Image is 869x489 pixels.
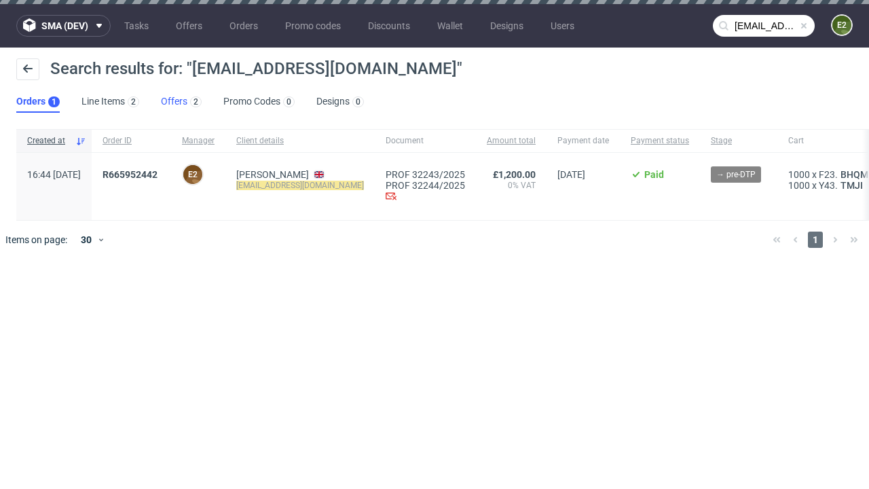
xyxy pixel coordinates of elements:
[819,180,838,191] span: Y43.
[236,135,364,147] span: Client details
[386,180,465,191] a: PROF 32244/2025
[386,169,465,180] a: PROF 32243/2025
[386,135,465,147] span: Document
[482,15,532,37] a: Designs
[5,233,67,247] span: Items on page:
[788,169,810,180] span: 1000
[429,15,471,37] a: Wallet
[493,169,536,180] span: £1,200.00
[103,169,160,180] a: R665952442
[356,97,360,107] div: 0
[116,15,157,37] a: Tasks
[103,169,158,180] span: R665952442
[819,169,838,180] span: F23.
[81,91,139,113] a: Line Items2
[557,169,585,180] span: [DATE]
[808,232,823,248] span: 1
[832,16,851,35] figcaption: e2
[27,169,81,180] span: 16:44 [DATE]
[52,97,56,107] div: 1
[788,180,810,191] span: 1000
[838,180,866,191] a: TMJI
[316,91,364,113] a: Designs0
[131,97,136,107] div: 2
[221,15,266,37] a: Orders
[16,91,60,113] a: Orders1
[73,230,97,249] div: 30
[631,135,689,147] span: Payment status
[161,91,202,113] a: Offers2
[182,135,215,147] span: Manager
[27,135,70,147] span: Created at
[236,169,309,180] a: [PERSON_NAME]
[542,15,583,37] a: Users
[487,135,536,147] span: Amount total
[16,15,111,37] button: sma (dev)
[360,15,418,37] a: Discounts
[236,181,364,190] mark: [EMAIL_ADDRESS][DOMAIN_NAME]
[487,180,536,191] span: 0% VAT
[103,135,160,147] span: Order ID
[41,21,88,31] span: sma (dev)
[277,15,349,37] a: Promo codes
[50,59,462,78] span: Search results for: "[EMAIL_ADDRESS][DOMAIN_NAME]"
[716,168,756,181] span: → pre-DTP
[644,169,664,180] span: Paid
[557,135,609,147] span: Payment date
[286,97,291,107] div: 0
[193,97,198,107] div: 2
[183,165,202,184] figcaption: e2
[168,15,210,37] a: Offers
[223,91,295,113] a: Promo Codes0
[711,135,766,147] span: Stage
